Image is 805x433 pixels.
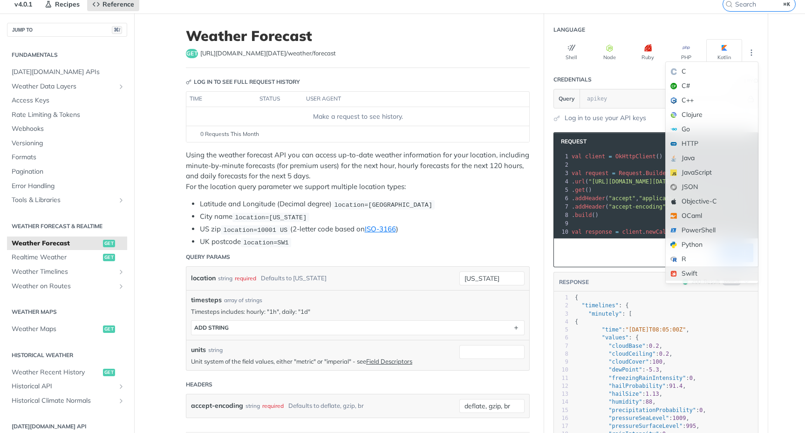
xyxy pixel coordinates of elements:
[190,112,525,122] div: Make a request to see history.
[666,122,758,136] div: Go
[7,108,127,122] a: Rate Limiting & Tokens
[7,322,127,336] a: Weather Mapsget
[588,311,622,317] span: "minutely"
[262,399,284,413] div: required
[666,108,758,122] div: Clojure
[554,294,568,302] div: 1
[554,203,570,211] div: 7
[112,26,122,34] span: ⌘/
[588,178,676,185] span: "[URL][DOMAIN_NAME][DATE]"
[7,136,127,150] a: Versioning
[556,137,587,146] span: Request
[554,390,568,398] div: 13
[646,399,652,405] span: 88
[223,226,287,233] span: location=10001 US
[659,351,669,357] span: 0.2
[554,358,568,366] div: 9
[12,153,125,162] span: Formats
[554,326,568,334] div: 5
[554,342,568,350] div: 7
[608,343,645,349] span: "cloudBase"
[103,369,115,376] span: get
[7,237,127,250] a: Weather Forecastget
[575,302,629,309] span: : {
[7,165,127,179] a: Pagination
[103,254,115,261] span: get
[572,153,662,160] span: ()
[575,334,639,341] span: : {
[608,359,649,365] span: "cloudCover"
[585,229,612,235] span: response
[7,23,127,37] button: JUMP TO⌘/
[602,326,622,333] span: "time"
[602,334,629,341] span: "values"
[575,178,585,185] span: url
[625,326,686,333] span: "[DATE]T08:05:00Z"
[553,39,589,66] button: Shell
[186,380,212,389] div: Headers
[646,229,669,235] span: newCall
[554,211,570,219] div: 8
[565,113,646,123] a: Log in to use your API keys
[559,277,589,287] button: RESPONSE
[191,321,524,335] button: ADD string
[256,92,303,107] th: status
[575,366,662,373] span: : ,
[575,399,656,405] span: : ,
[706,39,742,66] button: Kotlin
[699,407,703,413] span: 0
[288,399,364,413] div: Defaults to deflate, gzip, br
[608,423,682,429] span: "pressureSurfaceLevel"
[186,78,300,86] div: Log in to see full request history
[12,239,101,248] span: Weather Forecast
[668,39,704,66] button: PHP
[554,398,568,406] div: 14
[117,383,125,390] button: Show subpages for Historical API
[7,265,127,279] a: Weather TimelinesShow subpages for Weather Timelines
[7,222,127,230] h2: Weather Forecast & realtime
[554,318,568,326] div: 4
[12,68,125,77] span: [DATE][DOMAIN_NAME] APIs
[646,170,669,176] span: Builder
[117,268,125,276] button: Show subpages for Weather Timelines
[12,196,115,205] span: Tools & Libraries
[666,180,758,194] div: JSON
[246,399,260,413] div: string
[191,307,525,316] p: Timesteps includes: hourly: "1h", daily: "1d"
[191,295,222,305] span: timesteps
[608,415,669,421] span: "pressureSeaLevel"
[686,423,696,429] span: 995
[554,89,580,108] button: Query
[572,178,679,185] span: . ( )
[7,193,127,207] a: Tools & LibrariesShow subpages for Tools & Libraries
[575,359,666,365] span: : ,
[608,383,666,389] span: "hailProbability"
[554,186,570,194] div: 5
[666,136,758,151] div: HTTP
[12,110,125,120] span: Rate Limiting & Tokens
[585,170,609,176] span: request
[554,169,570,177] div: 3
[12,96,125,105] span: Access Keys
[365,224,396,233] a: ISO-3166
[554,228,570,236] div: 10
[575,203,605,210] span: addHeader
[553,26,585,34] div: Language
[12,182,125,191] span: Error Handling
[666,79,758,93] div: C#
[630,39,666,66] button: Ruby
[194,324,229,331] div: ADD string
[235,271,256,285] div: required
[554,366,568,374] div: 10
[554,310,568,318] div: 3
[554,177,570,186] div: 4
[666,252,758,266] div: R
[575,294,578,301] span: {
[7,65,127,79] a: [DATE][DOMAIN_NAME] APIs
[615,153,656,160] span: OkHttpClient
[572,153,582,160] span: val
[608,375,686,381] span: "freezingRainIntensity"
[261,271,327,285] div: Defaults to [US_STATE]
[7,51,127,59] h2: Fundamentals
[224,296,262,304] div: array of strings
